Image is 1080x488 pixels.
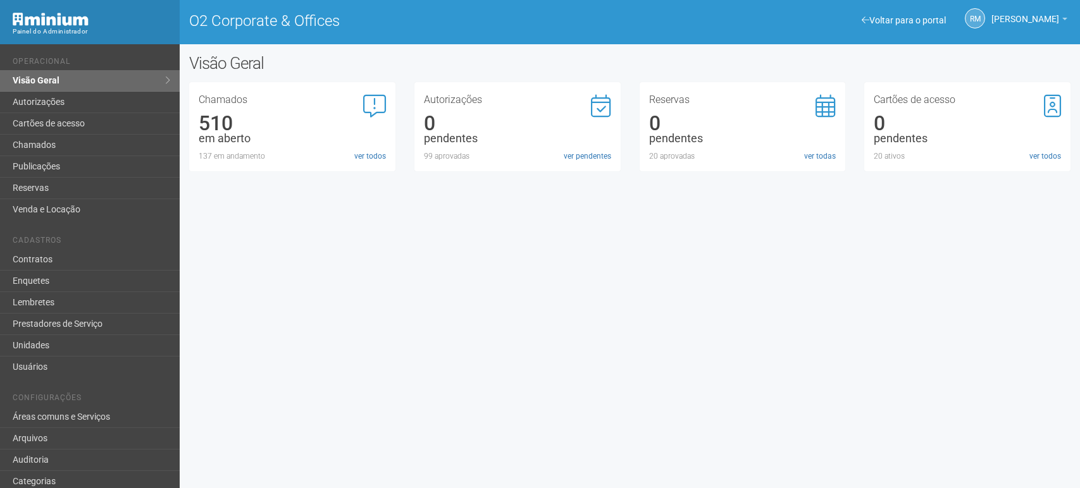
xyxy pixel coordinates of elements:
[13,13,89,26] img: Minium
[874,133,1061,144] div: pendentes
[564,150,611,162] a: ver pendentes
[965,8,985,28] a: RM
[13,393,170,406] li: Configurações
[13,57,170,70] li: Operacional
[424,133,611,144] div: pendentes
[991,16,1067,26] a: [PERSON_NAME]
[189,54,545,73] h2: Visão Geral
[991,2,1059,24] span: Rogério Machado
[874,150,1061,162] div: 20 ativos
[649,133,836,144] div: pendentes
[649,150,836,162] div: 20 aprovadas
[874,118,1061,129] div: 0
[354,150,386,162] a: ver todos
[424,95,611,105] h3: Autorizações
[649,118,836,129] div: 0
[424,150,611,162] div: 99 aprovadas
[199,118,386,129] div: 510
[199,150,386,162] div: 137 em andamento
[649,95,836,105] h3: Reservas
[874,95,1061,105] h3: Cartões de acesso
[424,118,611,129] div: 0
[804,150,836,162] a: ver todas
[13,26,170,37] div: Painel do Administrador
[1029,150,1061,162] a: ver todos
[862,15,946,25] a: Voltar para o portal
[199,133,386,144] div: em aberto
[189,13,620,29] h1: O2 Corporate & Offices
[13,236,170,249] li: Cadastros
[199,95,386,105] h3: Chamados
